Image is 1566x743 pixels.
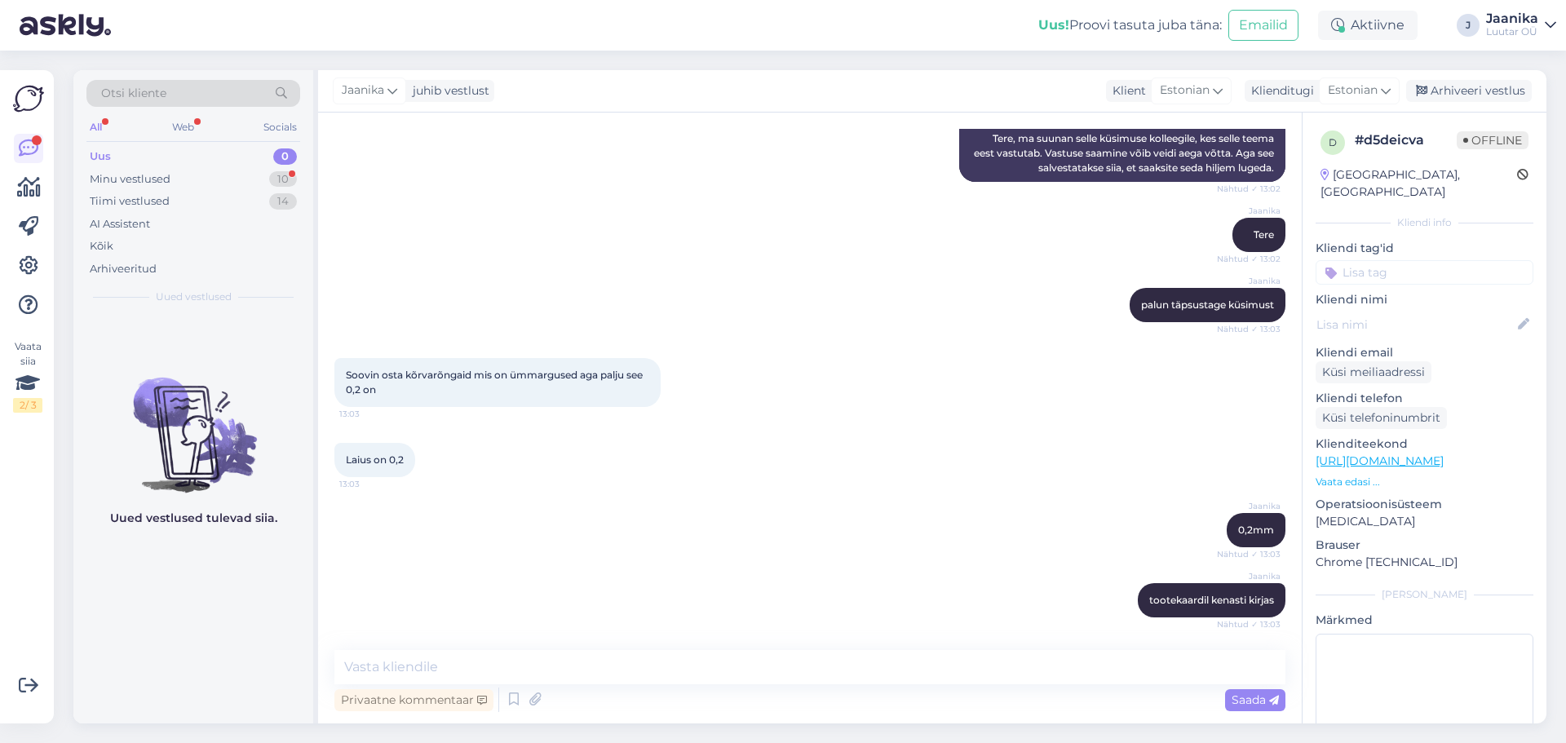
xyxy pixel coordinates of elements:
[90,216,150,232] div: AI Assistent
[1316,240,1533,257] p: Kliendi tag'id
[1316,453,1444,468] a: [URL][DOMAIN_NAME]
[13,83,44,114] img: Askly Logo
[1245,82,1314,100] div: Klienditugi
[1219,275,1281,287] span: Jaanika
[1160,82,1210,100] span: Estonian
[1457,14,1480,37] div: J
[959,125,1285,182] div: Tere, ma suunan selle küsimuse kolleegile, kes selle teema eest vastutab. Vastuse saamine võib ve...
[1316,215,1533,230] div: Kliendi info
[273,148,297,165] div: 0
[1316,344,1533,361] p: Kliendi email
[269,171,297,188] div: 10
[1316,587,1533,602] div: [PERSON_NAME]
[1329,136,1337,148] span: d
[1316,537,1533,554] p: Brauser
[1141,299,1274,311] span: palun täpsustage küsimust
[1254,228,1274,241] span: Tere
[90,171,170,188] div: Minu vestlused
[1316,612,1533,629] p: Märkmed
[1318,11,1418,40] div: Aktiivne
[1217,548,1281,560] span: Nähtud ✓ 13:03
[101,85,166,102] span: Otsi kliente
[406,82,489,100] div: juhib vestlust
[1406,80,1532,102] div: Arhiveeri vestlus
[346,453,404,466] span: Laius on 0,2
[1219,500,1281,512] span: Jaanika
[169,117,197,138] div: Web
[342,82,384,100] span: Jaanika
[1316,291,1533,308] p: Kliendi nimi
[1328,82,1378,100] span: Estonian
[1232,692,1279,707] span: Saada
[1219,570,1281,582] span: Jaanika
[339,478,400,490] span: 13:03
[1316,513,1533,530] p: [MEDICAL_DATA]
[1316,407,1447,429] div: Küsi telefoninumbrit
[269,193,297,210] div: 14
[1316,390,1533,407] p: Kliendi telefon
[1486,12,1556,38] a: JaanikaLuutar OÜ
[260,117,300,138] div: Socials
[339,408,400,420] span: 13:03
[90,148,111,165] div: Uus
[1355,130,1457,150] div: # d5deicva
[1217,323,1281,335] span: Nähtud ✓ 13:03
[1486,12,1538,25] div: Jaanika
[90,238,113,254] div: Kõik
[334,689,493,711] div: Privaatne kommentaar
[1228,10,1298,41] button: Emailid
[13,398,42,413] div: 2 / 3
[346,369,645,396] span: Soovin osta kõrvarõngaid mis on ümmargused aga palju see 0,2 on
[1316,554,1533,571] p: Chrome [TECHNICAL_ID]
[156,290,232,304] span: Uued vestlused
[1316,436,1533,453] p: Klienditeekond
[1217,253,1281,265] span: Nähtud ✓ 13:02
[110,510,277,527] p: Uued vestlused tulevad siia.
[1316,361,1431,383] div: Küsi meiliaadressi
[1316,475,1533,489] p: Vaata edasi ...
[1316,260,1533,285] input: Lisa tag
[1316,316,1515,334] input: Lisa nimi
[1217,618,1281,630] span: Nähtud ✓ 13:03
[1038,15,1222,35] div: Proovi tasuta juba täna:
[90,261,157,277] div: Arhiveeritud
[1217,183,1281,195] span: Nähtud ✓ 13:02
[1106,82,1146,100] div: Klient
[1320,166,1517,201] div: [GEOGRAPHIC_DATA], [GEOGRAPHIC_DATA]
[1219,205,1281,217] span: Jaanika
[1038,17,1069,33] b: Uus!
[90,193,170,210] div: Tiimi vestlused
[13,339,42,413] div: Vaata siia
[86,117,105,138] div: All
[1149,594,1274,606] span: tootekaardil kenasti kirjas
[1486,25,1538,38] div: Luutar OÜ
[1457,131,1528,149] span: Offline
[1238,524,1274,536] span: 0,2mm
[73,348,313,495] img: No chats
[1316,496,1533,513] p: Operatsioonisüsteem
